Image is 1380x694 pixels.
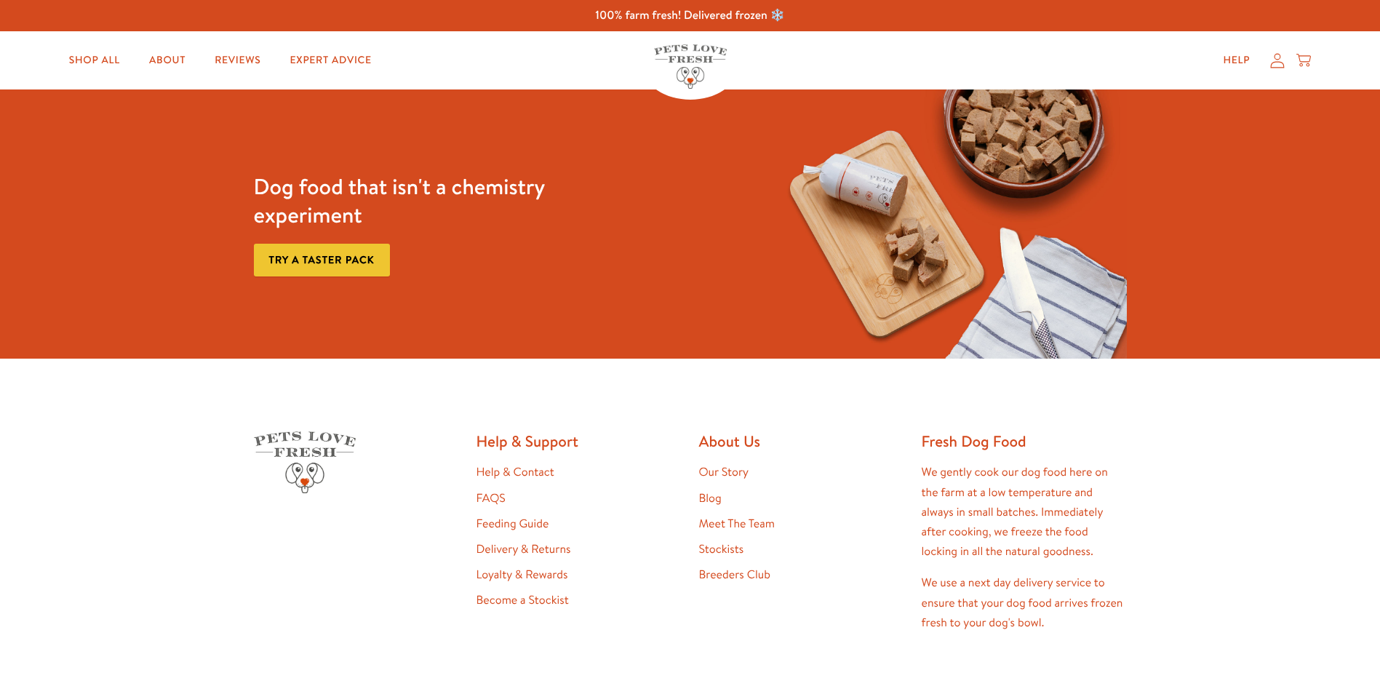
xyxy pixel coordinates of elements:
[203,46,272,75] a: Reviews
[699,464,749,480] a: Our Story
[57,46,132,75] a: Shop All
[476,464,554,480] a: Help & Contact
[699,431,904,451] h2: About Us
[770,89,1127,359] img: Fussy
[699,567,770,583] a: Breeders Club
[476,592,569,608] a: Become a Stockist
[254,244,390,276] a: Try a taster pack
[254,431,356,493] img: Pets Love Fresh
[476,541,571,557] a: Delivery & Returns
[699,516,775,532] a: Meet The Team
[699,490,722,506] a: Blog
[922,463,1127,562] p: We gently cook our dog food here on the farm at a low temperature and always in small batches. Im...
[1211,46,1261,75] a: Help
[476,567,568,583] a: Loyalty & Rewards
[476,431,682,451] h2: Help & Support
[699,541,744,557] a: Stockists
[654,44,727,89] img: Pets Love Fresh
[279,46,383,75] a: Expert Advice
[922,573,1127,633] p: We use a next day delivery service to ensure that your dog food arrives frozen fresh to your dog'...
[476,490,506,506] a: FAQS
[922,431,1127,451] h2: Fresh Dog Food
[476,516,549,532] a: Feeding Guide
[137,46,197,75] a: About
[254,172,611,229] h3: Dog food that isn't a chemistry experiment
